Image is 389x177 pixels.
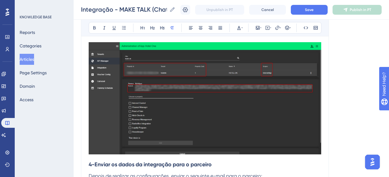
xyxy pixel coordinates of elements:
[14,2,38,9] span: Need Help?
[20,54,34,65] button: Articles
[81,5,167,14] input: Article Name
[333,5,382,15] button: Publish in PT
[89,161,212,168] strong: 4-Enviar os dados da integração para o parceiro
[363,153,382,171] iframe: UserGuiding AI Assistant Launcher
[195,5,244,15] button: Unpublish in PT
[20,15,52,20] div: KNOWLEDGE BASE
[305,7,314,12] span: Save
[249,5,286,15] button: Cancel
[20,40,41,51] button: Categories
[291,5,328,15] button: Save
[261,7,274,12] span: Cancel
[20,94,33,105] button: Access
[350,7,371,12] span: Publish in PT
[20,81,35,92] button: Domain
[20,27,35,38] button: Reports
[206,7,233,12] span: Unpublish in PT
[20,67,47,78] button: Page Settings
